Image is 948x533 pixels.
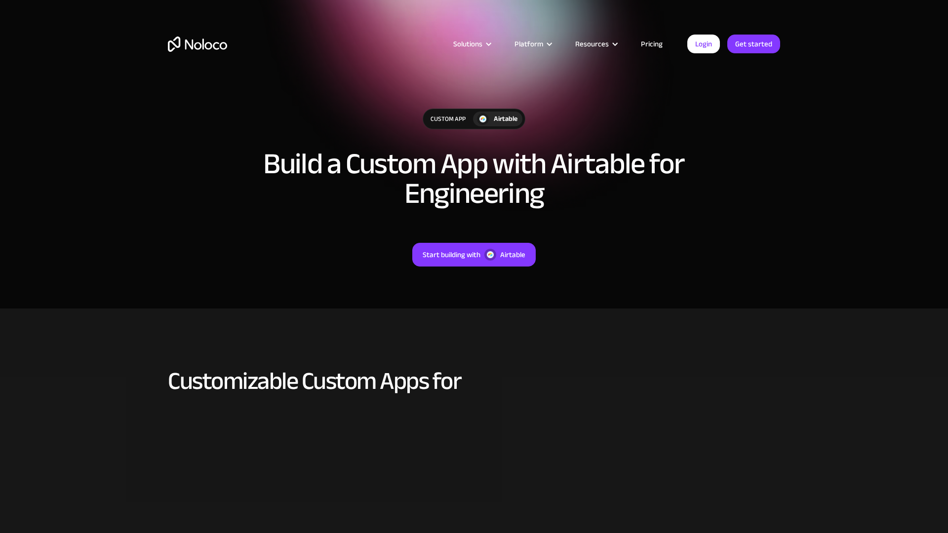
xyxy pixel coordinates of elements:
div: Solutions [453,38,482,50]
div: Airtable [500,248,525,261]
h2: Customizable Custom Apps for [168,368,780,394]
div: Airtable [494,114,517,124]
div: Custom App [423,109,473,129]
a: Pricing [629,38,675,50]
a: home [168,37,227,52]
div: Platform [502,38,563,50]
div: Solutions [441,38,502,50]
a: Get started [727,35,780,53]
a: Start building withAirtable [412,243,536,266]
div: Platform [514,38,543,50]
div: Resources [563,38,629,50]
div: Resources [575,38,609,50]
h1: Build a Custom App with Airtable for Engineering [252,149,696,208]
a: Login [687,35,720,53]
div: Start building with [423,248,480,261]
